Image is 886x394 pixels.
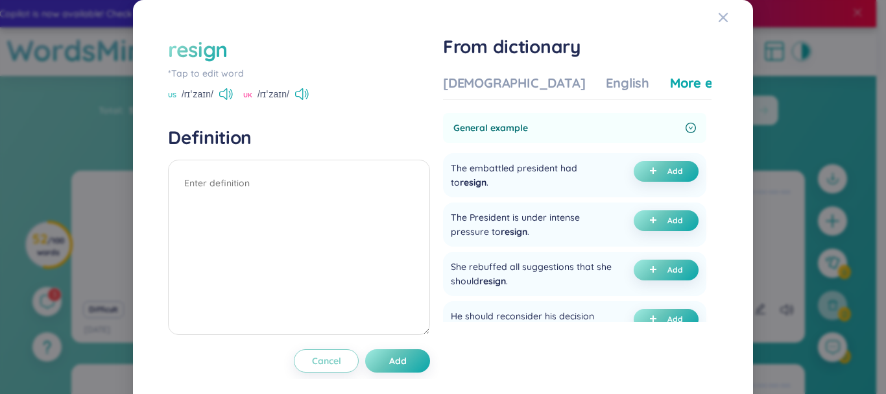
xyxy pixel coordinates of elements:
span: Add [667,166,683,177]
span: plus [649,315,662,324]
div: *Tap to edit word [168,66,430,80]
button: plus [634,309,699,330]
span: Add [667,265,683,275]
div: resign [168,35,228,64]
div: The President is under intense pressure to . [451,210,612,239]
span: right-circle [686,123,696,133]
span: US [168,90,176,101]
span: plus [649,216,662,225]
div: He should reconsider his decision to . [451,309,612,338]
div: English [606,74,649,92]
span: Add [667,314,683,325]
span: resign [460,177,486,188]
button: plus [634,161,699,182]
div: More examples [670,74,764,92]
div: She rebuffed all suggestions that she should . [451,260,612,288]
span: General example [453,121,680,135]
span: Cancel [312,354,341,367]
button: plus [634,260,699,280]
button: plus [634,210,699,231]
span: Add [667,215,683,226]
div: [DEMOGRAPHIC_DATA] [443,74,585,92]
span: plus [649,167,662,176]
span: /rɪˈzaɪn/ [257,87,289,101]
div: The embattled president had to . [451,161,612,190]
h4: Definition [168,126,430,149]
h1: From dictionary [443,35,712,58]
span: /rɪˈzaɪn/ [182,87,213,101]
span: resign [479,275,506,287]
span: UK [243,90,252,101]
span: Add [389,354,407,367]
span: resign [501,226,527,238]
span: plus [649,265,662,275]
